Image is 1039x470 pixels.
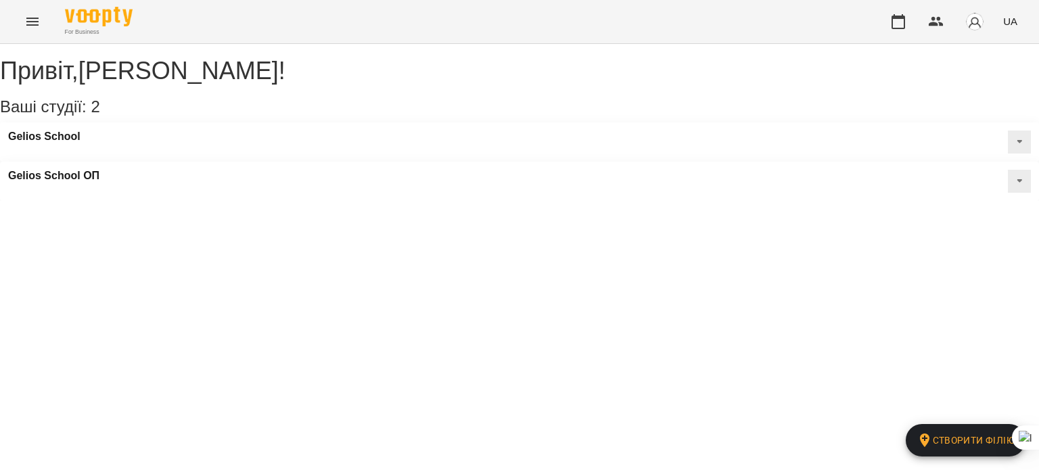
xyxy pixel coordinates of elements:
[1003,14,1017,28] span: UA
[65,7,133,26] img: Voopty Logo
[16,5,49,38] button: Menu
[8,131,80,143] a: Gelios School
[8,170,99,182] a: Gelios School ОП
[965,12,984,31] img: avatar_s.png
[998,9,1023,34] button: UA
[91,97,99,116] span: 2
[65,28,133,37] span: For Business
